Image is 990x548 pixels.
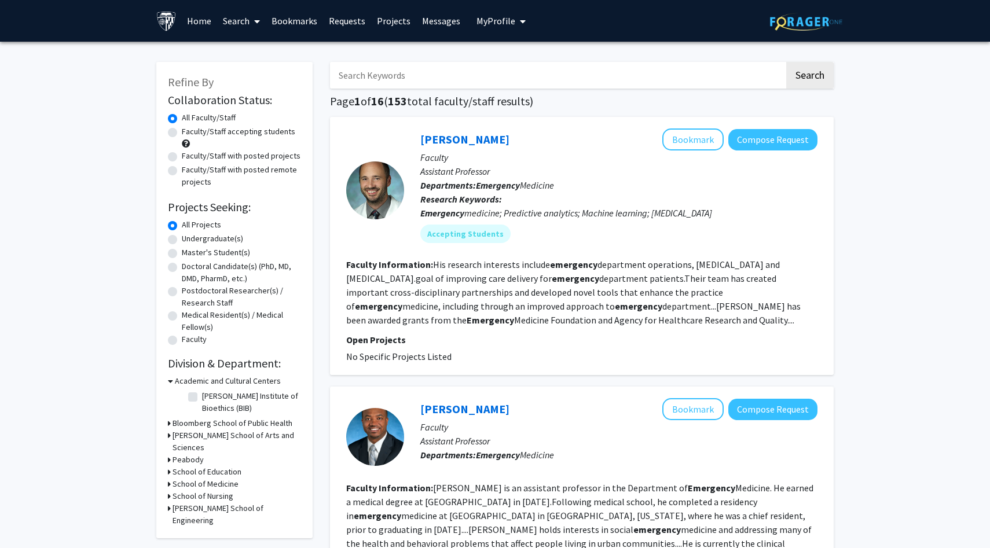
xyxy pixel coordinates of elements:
a: Home [181,1,217,41]
h3: School of Education [173,466,241,478]
b: emergency [615,300,662,312]
a: Bookmarks [266,1,323,41]
p: Assistant Professor [420,164,817,178]
span: 153 [388,94,407,108]
fg-read-more: His research interests include department operations, [MEDICAL_DATA] and [MEDICAL_DATA].goal of i... [346,259,801,326]
span: Medicine [476,449,554,461]
h3: School of Nursing [173,490,233,502]
label: Undergraduate(s) [182,233,243,245]
button: Add Jeremiah Hinson to Bookmarks [662,128,724,150]
h2: Division & Department: [168,356,301,370]
h3: Peabody [173,454,204,466]
button: Add Nathan Irvin to Bookmarks [662,398,724,420]
b: emergency [354,510,401,521]
img: Johns Hopkins University Logo [156,11,177,31]
p: Faculty [420,150,817,164]
h2: Projects Seeking: [168,200,301,214]
h3: [PERSON_NAME] School of Engineering [173,502,301,527]
b: Departments: [420,449,476,461]
h3: School of Medicine [173,478,239,490]
span: 16 [371,94,384,108]
b: Emergency [467,314,514,326]
label: Medical Resident(s) / Medical Fellow(s) [182,309,301,333]
span: Refine By [168,75,214,89]
label: Faculty [182,333,207,345]
b: Research Keywords: [420,193,502,205]
span: 1 [354,94,361,108]
span: Medicine [476,179,554,191]
input: Search Keywords [330,62,784,89]
label: Faculty/Staff accepting students [182,126,295,138]
p: Faculty [420,420,817,434]
h3: Academic and Cultural Centers [175,375,281,387]
span: No Specific Projects Listed [346,351,452,362]
a: [PERSON_NAME] [420,402,509,416]
b: emergency [550,259,597,270]
b: Emergency [476,179,520,191]
a: Projects [371,1,416,41]
label: All Projects [182,219,221,231]
label: [PERSON_NAME] Institute of Bioethics (BIB) [202,390,298,414]
label: Postdoctoral Researcher(s) / Research Staff [182,285,301,309]
b: Emergency [420,207,464,219]
label: All Faculty/Staff [182,112,236,124]
div: medicine; Predictive analytics; Machine learning; [MEDICAL_DATA] [420,206,817,220]
button: Compose Request to Jeremiah Hinson [728,129,817,150]
a: Requests [323,1,371,41]
label: Master's Student(s) [182,247,250,259]
label: Doctoral Candidate(s) (PhD, MD, DMD, PharmD, etc.) [182,260,301,285]
a: [PERSON_NAME] [420,132,509,146]
b: emergency [355,300,402,312]
b: emergency [552,273,599,284]
p: Assistant Professor [420,434,817,448]
button: Search [786,62,834,89]
h2: Collaboration Status: [168,93,301,107]
b: Emergency [476,449,520,461]
iframe: Chat [9,496,49,539]
button: Compose Request to Nathan Irvin [728,399,817,420]
b: Departments: [420,179,476,191]
b: emergency [633,524,681,535]
b: Faculty Information: [346,259,433,270]
span: My Profile [476,15,515,27]
p: Open Projects [346,333,817,347]
h3: [PERSON_NAME] School of Arts and Sciences [173,429,301,454]
b: Emergency [688,482,735,494]
label: Faculty/Staff with posted remote projects [182,164,301,188]
a: Messages [416,1,466,41]
a: Search [217,1,266,41]
mat-chip: Accepting Students [420,225,511,243]
img: ForagerOne Logo [770,13,842,31]
h1: Page of ( total faculty/staff results) [330,94,834,108]
b: Faculty Information: [346,482,433,494]
label: Faculty/Staff with posted projects [182,150,300,162]
h3: Bloomberg School of Public Health [173,417,292,429]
